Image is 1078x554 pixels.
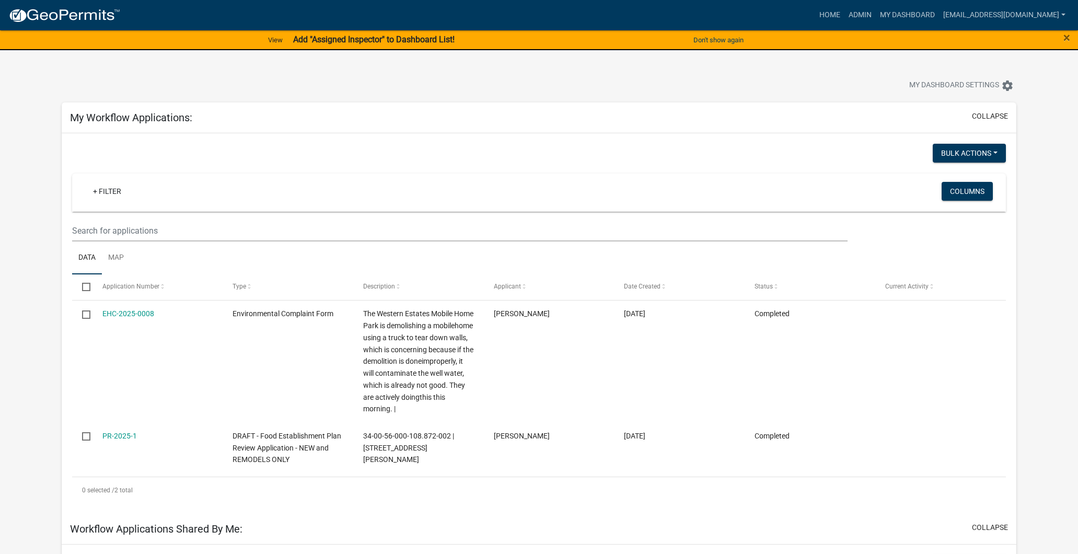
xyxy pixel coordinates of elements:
span: 01/17/2025 [624,432,645,440]
span: Completed [755,309,790,318]
span: Applicant [494,283,521,290]
button: Don't show again [689,31,748,49]
a: Admin [844,5,876,25]
div: collapse [62,133,1016,514]
span: 0 selected / [82,487,114,494]
button: collapse [972,111,1008,122]
span: Drew Cornell [494,432,550,440]
a: + Filter [85,182,130,201]
a: Home [815,5,844,25]
span: Status [755,283,773,290]
span: 34-00-56-000-108.872-002 | 400 N Apperson Way [363,432,454,464]
datatable-header-cell: Applicant [484,274,615,299]
h5: My Workflow Applications: [70,111,192,124]
span: My Dashboard Settings [909,79,999,92]
datatable-header-cell: Current Activity [875,274,1005,299]
span: DRAFT - Food Establishment Plan Review Application - NEW and REMODELS ONLY [233,432,341,464]
a: [EMAIL_ADDRESS][DOMAIN_NAME] [939,5,1070,25]
div: 2 total [72,477,1006,503]
span: Type [233,283,246,290]
span: Drew Cornell [494,309,550,318]
datatable-header-cell: Application Number [92,274,223,299]
a: Map [102,241,130,275]
i: settings [1001,79,1014,92]
datatable-header-cell: Select [72,274,92,299]
strong: Add "Assigned Inspector" to Dashboard List! [293,34,455,44]
span: × [1063,30,1070,45]
span: 08/01/2025 [624,309,645,318]
button: Bulk Actions [933,144,1006,163]
a: Data [72,241,102,275]
datatable-header-cell: Date Created [614,274,745,299]
a: PR-2025-1 [102,432,137,440]
span: Date Created [624,283,660,290]
span: Completed [755,432,790,440]
button: Columns [942,182,993,201]
button: Close [1063,31,1070,44]
span: Current Activity [885,283,929,290]
a: My Dashboard [876,5,939,25]
span: Description [363,283,395,290]
button: collapse [972,522,1008,533]
span: Application Number [102,283,159,290]
span: Environmental Complaint Form [233,309,333,318]
button: My Dashboard Settingssettings [901,75,1022,96]
datatable-header-cell: Type [223,274,353,299]
a: View [264,31,287,49]
input: Search for applications [72,220,848,241]
span: The Western Estates Mobile Home Park is demolishing a mobilehome using a truck to tear down walls... [363,309,473,413]
h5: Workflow Applications Shared By Me: [70,523,242,535]
a: EHC-2025-0008 [102,309,154,318]
datatable-header-cell: Description [353,274,484,299]
datatable-header-cell: Status [745,274,875,299]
